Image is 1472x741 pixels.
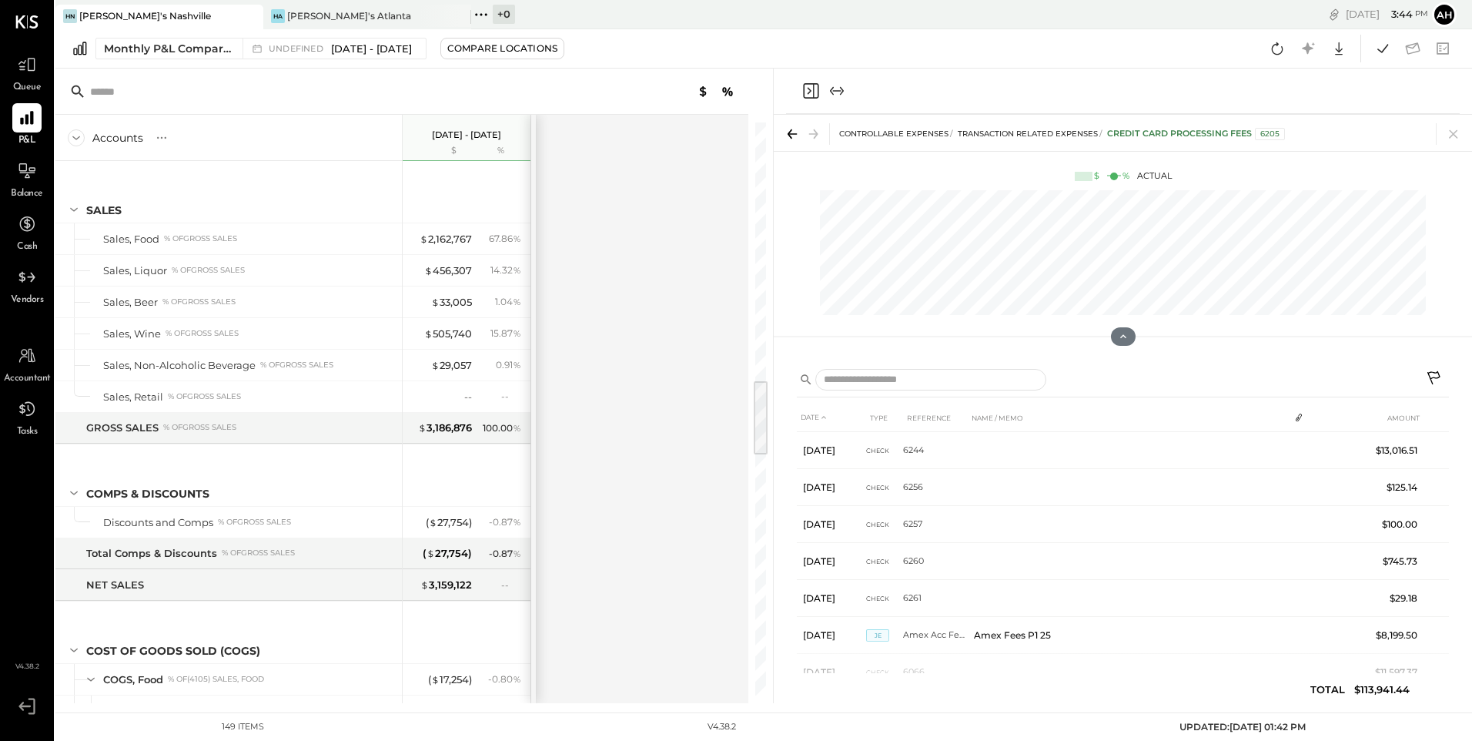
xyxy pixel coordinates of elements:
a: Balance [1,156,53,201]
div: % of GROSS SALES [260,360,333,370]
div: 505,740 [424,327,472,341]
div: COGS, Food [103,672,163,687]
button: Compare Locations [440,38,564,59]
div: -- [464,390,472,404]
td: [DATE] [797,432,866,469]
span: $ [424,264,433,277]
div: % of GROSS SALES [163,422,236,433]
div: ( 17,254 ) [428,672,472,687]
div: Discounts and Comps [103,515,213,530]
div: [PERSON_NAME]'s Atlanta [287,9,411,22]
div: 456,307 [424,263,472,278]
span: % [513,263,521,276]
td: [DATE] [797,469,866,506]
td: [DATE] [797,654,866,691]
span: Check [866,445,889,456]
div: 1.04 [495,295,521,309]
td: Amex Acc Fees P1 25 [903,617,968,654]
div: Comps & Discounts [86,486,209,501]
td: 6256 [903,469,968,506]
div: Sales, Beer [103,295,158,310]
span: Tasks [17,425,38,439]
span: % [513,295,521,307]
span: $ [420,578,429,591]
a: P&L [1,103,53,148]
div: - 0.87 [489,515,521,529]
div: 29,057 [431,358,472,373]
span: $ [431,296,440,308]
div: 14.32 [490,263,521,277]
div: Sales, Food [103,232,159,246]
span: % [513,421,521,434]
span: % [513,232,521,244]
span: % [513,547,521,559]
span: [DATE] - [DATE] [331,42,412,56]
span: $ [429,516,437,528]
span: UPDATED: [DATE] 01:42 PM [1179,721,1306,733]
div: -- [501,578,521,592]
a: Tasks [1,394,53,439]
div: 3,159,122 [420,578,472,592]
span: Balance [11,187,43,201]
button: Hide Chart [1111,327,1136,346]
span: Check [866,667,889,678]
div: ( 27,754 ) [426,515,472,530]
span: $ [431,673,440,686]
div: Total Comps & Discounts [86,546,217,561]
div: % of GROSS SALES [222,548,295,558]
div: - 0.87 [489,547,521,561]
td: Amex Fees P1 25 [968,617,1289,654]
td: [DATE] [797,580,866,617]
div: Sales, Non-Alcoholic Beverage [103,358,256,373]
div: Compare Locations [447,42,557,55]
div: [DATE] [1346,7,1428,22]
td: $0.45 [1363,691,1423,728]
td: 6244 [903,432,968,469]
div: 15.87 [490,327,521,340]
th: REFERENCE [903,404,968,432]
a: Queue [1,50,53,95]
a: Cash [1,210,53,254]
span: Check [866,593,889,604]
span: % [513,358,521,370]
th: DATE [797,404,866,432]
span: % [513,672,521,685]
th: TYPE [866,404,903,432]
span: P&L [18,134,36,148]
td: $100.00 [1363,506,1423,543]
div: + 0 [493,5,515,24]
span: Check [866,482,889,493]
td: $8,199.50 [1363,617,1423,654]
span: Accountant [4,372,51,386]
a: Vendors [1,263,53,307]
td: 6260 [903,543,968,580]
div: 33,005 [431,295,472,310]
button: Expand panel (e) [828,82,846,100]
div: COST OF GOODS SOLD (COGS) [86,643,260,659]
span: Cash [17,240,37,254]
div: % of GROSS SALES [166,328,239,339]
td: 6299 [903,691,968,728]
td: $29.18 [1363,580,1423,617]
div: Sales, Wine [103,327,161,341]
span: CONTROLLABLE EXPENSES [839,129,948,139]
div: 67.86 [489,232,521,246]
div: 0.91 [496,358,521,372]
div: % of GROSS SALES [164,233,237,244]
span: JE [866,629,889,642]
td: 6257 [903,506,968,543]
span: Vendors [11,293,44,307]
span: Check [866,556,889,567]
th: AMOUNT [1363,404,1423,432]
div: % of (4105) Sales, Food [168,674,264,685]
td: $745.73 [1363,543,1423,580]
div: Accounts [92,130,143,146]
td: [DATE] [797,691,866,728]
p: [DATE] - [DATE] [432,129,501,140]
span: $ [420,233,428,245]
td: [DATE] [797,543,866,580]
div: % of GROSS SALES [172,265,245,276]
span: Queue [13,81,42,95]
a: Accountant [1,341,53,386]
button: Close panel [801,82,820,100]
